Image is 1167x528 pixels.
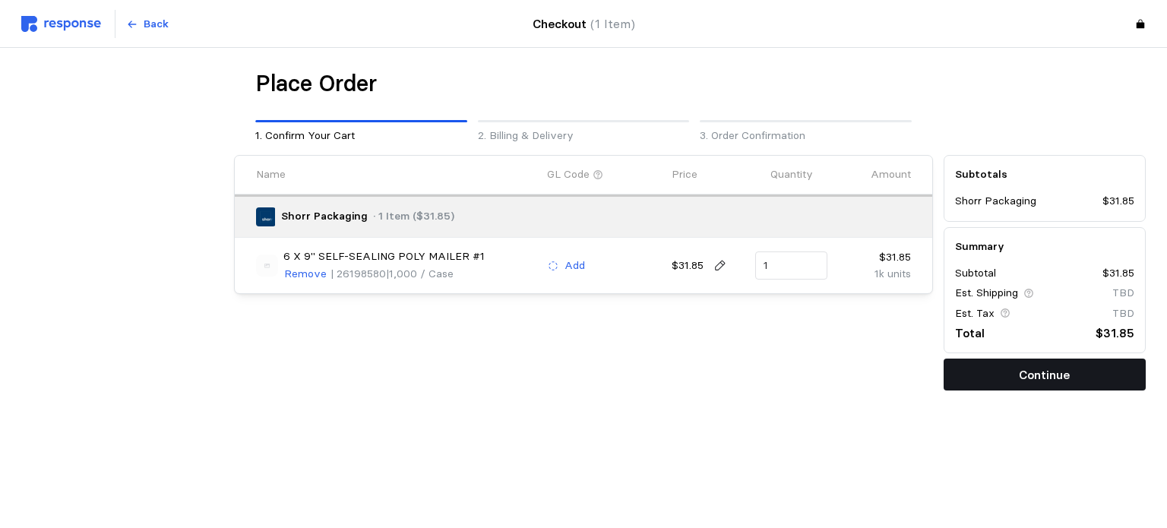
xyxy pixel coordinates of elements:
[838,249,910,266] p: $31.85
[944,359,1146,390] button: Continue
[672,166,697,183] p: Price
[1019,365,1070,384] p: Continue
[955,166,1134,182] h5: Subtotals
[1112,305,1134,322] p: TBD
[565,258,585,274] p: Add
[547,257,586,275] button: Add
[21,16,101,32] img: svg%3e
[764,252,818,280] input: Qty
[1096,324,1134,343] p: $31.85
[373,208,454,225] p: · 1 Item ($31.85)
[590,17,635,31] span: (1 Item)
[283,248,485,265] p: 6 X 9" SELF-SEALING POLY MAILER #1
[672,258,704,274] p: $31.85
[838,266,910,283] p: 1k units
[1102,265,1134,282] p: $31.85
[256,166,286,183] p: Name
[255,69,377,99] h1: Place Order
[144,16,169,33] p: Back
[330,267,386,280] span: | 26198580
[547,166,590,183] p: GL Code
[256,255,278,277] img: svg%3e
[955,239,1134,255] h5: Summary
[281,208,368,225] p: Shorr Packaging
[770,166,813,183] p: Quantity
[700,128,912,144] p: 3. Order Confirmation
[255,128,467,144] p: 1. Confirm Your Cart
[1102,193,1134,210] p: $31.85
[955,305,995,322] p: Est. Tax
[955,193,1036,210] p: Shorr Packaging
[955,324,985,343] p: Total
[284,266,327,283] p: Remove
[118,10,177,39] button: Back
[386,267,454,280] span: | 1,000 / Case
[283,265,327,283] button: Remove
[1112,285,1134,302] p: TBD
[955,285,1018,302] p: Est. Shipping
[955,265,996,282] p: Subtotal
[533,14,635,33] h4: Checkout
[871,166,911,183] p: Amount
[478,128,690,144] p: 2. Billing & Delivery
